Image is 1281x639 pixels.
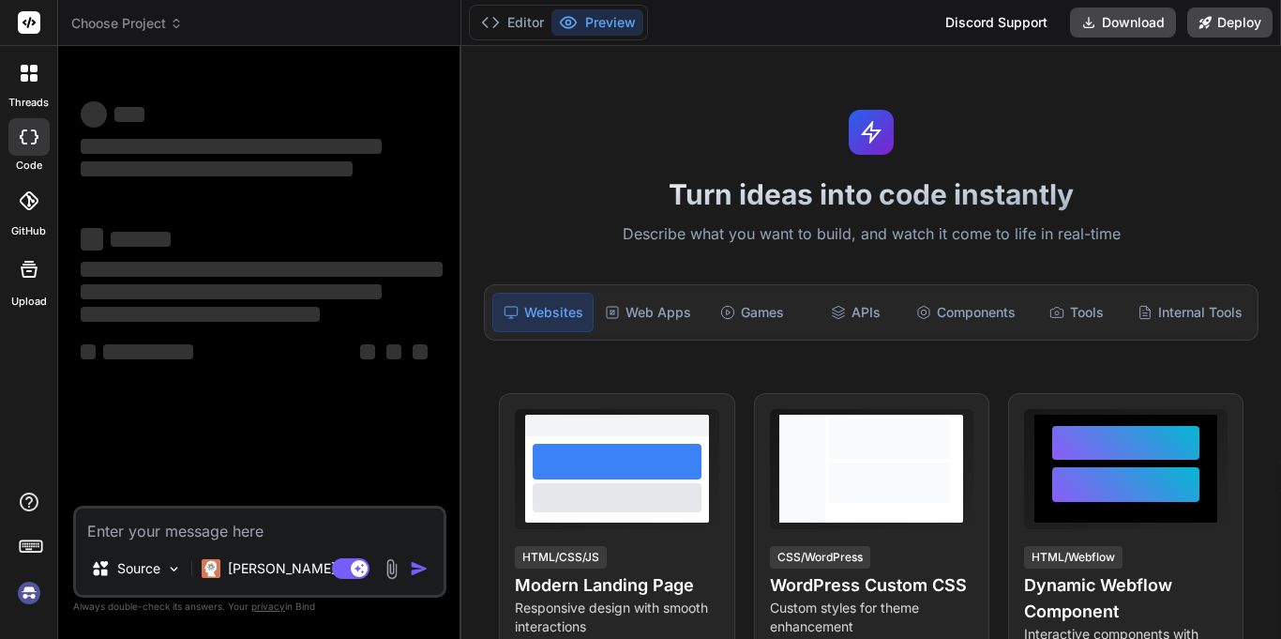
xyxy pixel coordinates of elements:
[228,559,368,578] p: [PERSON_NAME] 4 S..
[515,572,718,599] h4: Modern Landing Page
[71,14,183,33] span: Choose Project
[386,344,401,359] span: ‌
[81,228,103,251] span: ‌
[360,344,375,359] span: ‌
[1070,8,1176,38] button: Download
[413,344,428,359] span: ‌
[81,307,320,322] span: ‌
[81,161,353,176] span: ‌
[81,344,96,359] span: ‌
[1024,572,1228,625] h4: Dynamic Webflow Component
[770,546,870,569] div: CSS/WordPress
[114,107,144,122] span: ‌
[597,293,699,332] div: Web Apps
[11,294,47,310] label: Upload
[474,9,551,36] button: Editor
[111,232,171,247] span: ‌
[934,8,1059,38] div: Discord Support
[702,293,802,332] div: Games
[492,293,594,332] div: Websites
[473,222,1270,247] p: Describe what you want to build, and watch it come to life in real-time
[103,344,193,359] span: ‌
[202,559,220,578] img: Claude 4 Sonnet
[1024,546,1123,569] div: HTML/Webflow
[473,177,1270,211] h1: Turn ideas into code instantly
[515,599,718,636] p: Responsive design with smooth interactions
[1187,8,1273,38] button: Deploy
[81,284,382,299] span: ‌
[81,262,443,277] span: ‌
[410,559,429,578] img: icon
[13,577,45,609] img: signin
[770,599,973,636] p: Custom styles for theme enhancement
[381,558,402,580] img: attachment
[515,546,607,569] div: HTML/CSS/JS
[251,601,285,612] span: privacy
[81,101,107,128] span: ‌
[11,223,46,239] label: GitHub
[551,9,643,36] button: Preview
[806,293,905,332] div: APIs
[770,572,973,599] h4: WordPress Custom CSS
[909,293,1023,332] div: Components
[1027,293,1126,332] div: Tools
[117,559,160,578] p: Source
[8,95,49,111] label: threads
[166,561,182,577] img: Pick Models
[73,598,446,616] p: Always double-check its answers. Your in Bind
[16,158,42,174] label: code
[81,139,382,154] span: ‌
[1130,293,1250,332] div: Internal Tools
